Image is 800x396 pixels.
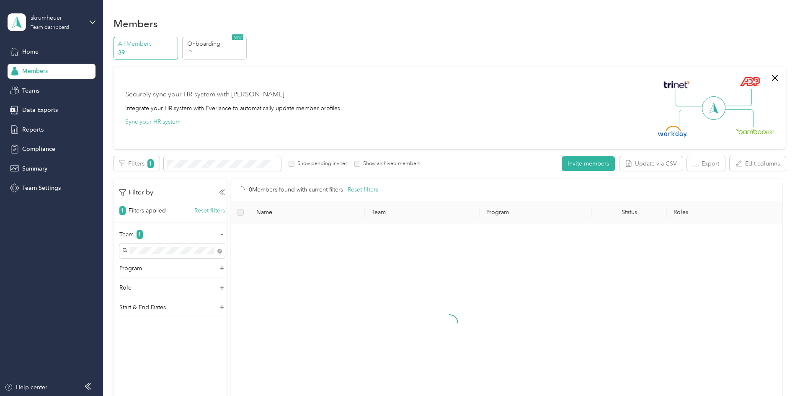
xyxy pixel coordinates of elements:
[125,117,181,126] button: Sync your HR system
[129,206,166,215] p: Filters applied
[256,209,358,216] span: Name
[562,156,615,171] button: Invite members
[365,201,480,224] th: Team
[118,48,175,57] p: 39
[187,39,244,48] p: Onboarding
[119,264,142,273] p: Program
[22,125,44,134] span: Reports
[22,47,39,56] span: Home
[31,13,83,22] div: skrumheuer
[294,160,347,168] label: Show pending invites
[619,156,683,171] button: Update via CSV
[194,206,225,215] button: Reset filters
[250,201,365,224] th: Name
[679,109,708,127] img: Line Left Down
[125,90,284,100] div: Securely sync your HR system with [PERSON_NAME]
[114,19,158,28] h1: Members
[114,156,160,171] button: Filters1
[22,184,61,192] span: Team Settings
[22,106,58,114] span: Data Exports
[5,383,47,392] button: Help center
[137,230,143,239] span: 1
[676,89,705,107] img: Line Left Up
[753,349,800,396] iframe: Everlance-gr Chat Button Frame
[22,164,47,173] span: Summary
[667,201,782,224] th: Roles
[22,67,48,75] span: Members
[119,206,126,215] span: 1
[724,109,754,127] img: Line Right Down
[735,128,774,134] img: BambooHR
[118,39,175,48] p: All Members
[31,25,69,30] div: Team dashboard
[360,160,420,168] label: Show archived members
[119,283,132,292] p: Role
[740,77,760,86] img: ADP
[22,86,39,95] span: Teams
[592,201,667,224] th: Status
[480,201,592,224] th: Program
[119,187,153,198] p: Filter by
[119,230,134,239] p: Team
[232,34,243,40] span: NEW
[147,159,154,168] span: 1
[687,156,725,171] button: Export
[22,145,55,153] span: Compliance
[662,79,691,91] img: Trinet
[658,126,687,137] img: Workday
[723,89,752,106] img: Line Right Up
[249,185,343,194] p: 0 Members found with current filters
[730,156,786,171] button: Edit columns
[348,185,378,194] button: Reset filters
[119,303,166,312] p: Start & End Dates
[125,104,342,113] div: Integrate your HR system with Everlance to automatically update member profiles.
